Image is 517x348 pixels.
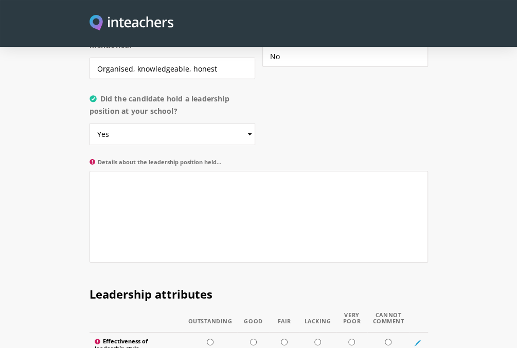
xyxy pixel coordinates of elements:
[367,312,409,333] th: Cannot Comment
[90,15,173,32] a: Visit this site's homepage
[336,312,367,333] th: Very Poor
[299,312,336,333] th: Lacking
[183,312,237,333] th: Outstanding
[269,312,299,333] th: Fair
[90,93,255,124] label: Did the candidate hold a leadership position at your school?
[90,286,212,302] span: Leadership attributes
[90,159,428,171] label: Details about the leadership position held...
[90,15,173,32] img: Inteachers
[237,312,269,333] th: Good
